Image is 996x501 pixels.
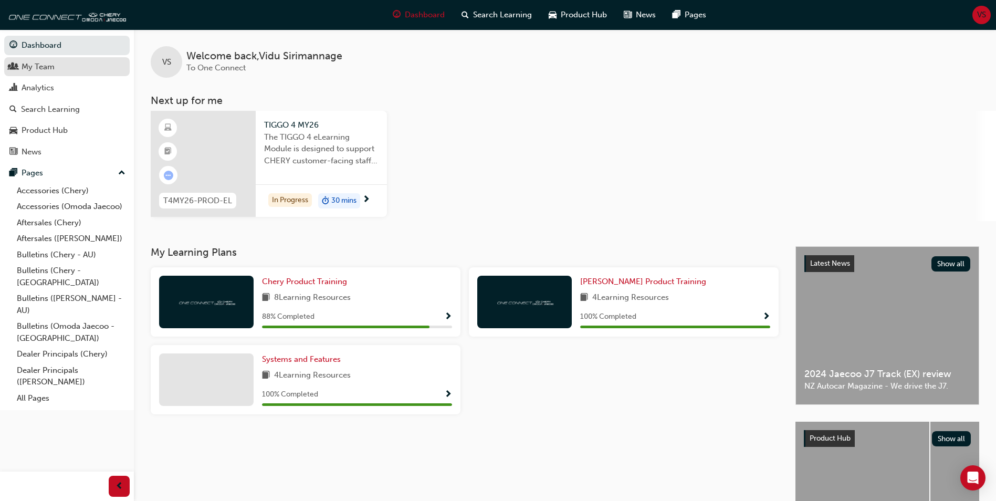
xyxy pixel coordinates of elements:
[444,310,452,323] button: Show Progress
[13,290,130,318] a: Bulletins ([PERSON_NAME] - AU)
[21,103,80,116] div: Search Learning
[393,8,401,22] span: guage-icon
[13,318,130,346] a: Bulletins (Omoda Jaecoo - [GEOGRAPHIC_DATA])
[362,195,370,205] span: next-icon
[580,277,706,286] span: [PERSON_NAME] Product Training
[186,63,246,72] span: To One Connect
[664,4,715,26] a: pages-iconPages
[262,353,345,366] a: Systems and Features
[9,83,17,93] span: chart-icon
[673,8,680,22] span: pages-icon
[795,246,979,405] a: Latest NewsShow all2024 Jaecoo J7 Track (EX) reviewNZ Autocar Magazine - We drive the J7.
[274,291,351,305] span: 8 Learning Resources
[262,369,270,382] span: book-icon
[972,6,991,24] button: VS
[262,354,341,364] span: Systems and Features
[116,480,123,493] span: prev-icon
[5,4,126,25] img: oneconnect
[405,9,445,21] span: Dashboard
[453,4,540,26] a: search-iconSearch Learning
[264,131,379,167] span: The TIGGO 4 eLearning Module is designed to support CHERY customer-facing staff with the product ...
[762,312,770,322] span: Show Progress
[9,62,17,72] span: people-icon
[762,310,770,323] button: Show Progress
[274,369,351,382] span: 4 Learning Resources
[561,9,607,21] span: Product Hub
[444,388,452,401] button: Show Progress
[977,9,986,21] span: VS
[549,8,557,22] span: car-icon
[804,380,970,392] span: NZ Autocar Magazine - We drive the J7.
[931,256,971,272] button: Show all
[624,8,632,22] span: news-icon
[9,148,17,157] span: news-icon
[331,195,357,207] span: 30 mins
[268,193,312,207] div: In Progress
[4,121,130,140] a: Product Hub
[13,346,130,362] a: Dealer Principals (Chery)
[9,169,17,178] span: pages-icon
[134,95,996,107] h3: Next up for me
[4,57,130,77] a: My Team
[118,166,125,180] span: up-icon
[636,9,656,21] span: News
[685,9,706,21] span: Pages
[163,195,232,207] span: T4MY26-PROD-EL
[22,146,41,158] div: News
[4,78,130,98] a: Analytics
[186,50,342,62] span: Welcome back , Vidu Sirimannage
[151,246,779,258] h3: My Learning Plans
[262,311,314,323] span: 88 % Completed
[4,36,130,55] a: Dashboard
[592,291,669,305] span: 4 Learning Resources
[4,34,130,163] button: DashboardMy TeamAnalyticsSearch LearningProduct HubNews
[496,297,553,307] img: oneconnect
[462,8,469,22] span: search-icon
[13,263,130,290] a: Bulletins (Chery - [GEOGRAPHIC_DATA])
[13,215,130,231] a: Aftersales (Chery)
[22,124,68,137] div: Product Hub
[9,126,17,135] span: car-icon
[804,430,971,447] a: Product HubShow all
[9,41,17,50] span: guage-icon
[580,276,710,288] a: [PERSON_NAME] Product Training
[4,163,130,183] button: Pages
[262,389,318,401] span: 100 % Completed
[473,9,532,21] span: Search Learning
[13,247,130,263] a: Bulletins (Chery - AU)
[177,297,235,307] img: oneconnect
[22,82,54,94] div: Analytics
[580,291,588,305] span: book-icon
[804,255,970,272] a: Latest NewsShow all
[960,465,985,490] div: Open Intercom Messenger
[164,171,173,180] span: learningRecordVerb_ATTEMPT-icon
[13,390,130,406] a: All Pages
[13,231,130,247] a: Aftersales ([PERSON_NAME])
[804,368,970,380] span: 2024 Jaecoo J7 Track (EX) review
[13,183,130,199] a: Accessories (Chery)
[22,61,55,73] div: My Team
[384,4,453,26] a: guage-iconDashboard
[4,100,130,119] a: Search Learning
[262,277,347,286] span: Chery Product Training
[13,199,130,215] a: Accessories (Omoda Jaecoo)
[540,4,615,26] a: car-iconProduct Hub
[22,167,43,179] div: Pages
[264,119,379,131] span: TIGGO 4 MY26
[4,142,130,162] a: News
[9,105,17,114] span: search-icon
[262,276,351,288] a: Chery Product Training
[615,4,664,26] a: news-iconNews
[162,56,171,68] span: VS
[932,431,971,446] button: Show all
[151,111,387,217] a: T4MY26-PROD-ELTIGGO 4 MY26The TIGGO 4 eLearning Module is designed to support CHERY customer-faci...
[164,121,172,135] span: learningResourceType_ELEARNING-icon
[810,434,851,443] span: Product Hub
[262,291,270,305] span: book-icon
[322,194,329,208] span: duration-icon
[580,311,636,323] span: 100 % Completed
[13,362,130,390] a: Dealer Principals ([PERSON_NAME])
[164,145,172,159] span: booktick-icon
